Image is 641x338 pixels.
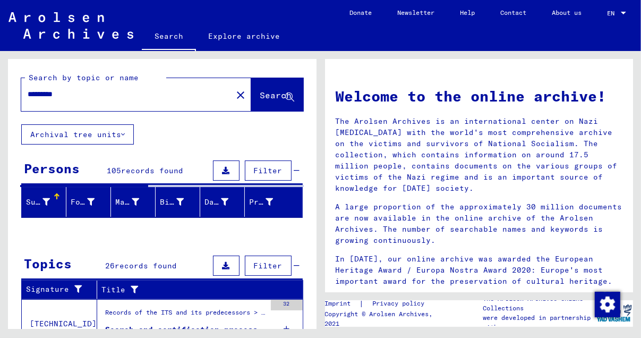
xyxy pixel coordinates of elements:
[115,197,168,207] font: Maiden name
[200,187,245,217] mat-header-cell: Geburtsdatum
[105,324,266,335] div: Search and certification process No. 1.002.885 for [PERSON_NAME] [DEMOGRAPHIC_DATA] or [DEMOGRAPH...
[254,261,283,271] span: Filter
[245,256,292,276] button: Filter
[30,130,121,139] font: Archival tree units
[107,166,121,175] span: 105
[24,159,80,178] div: Persons
[251,78,303,111] button: Search
[66,187,111,217] mat-header-cell: Vorname
[336,201,623,246] p: A large proportion of the approximately 30 million documents are now available in the online arch...
[156,187,200,217] mat-header-cell: Geburt‏
[245,187,302,217] mat-header-cell: Prisoner #
[483,294,595,313] p: The Arolsen Archives Online Collections
[160,193,200,210] div: Birth
[71,197,109,207] font: Forename
[234,89,247,102] mat-icon: close
[336,253,623,287] p: In [DATE], our online archive was awarded the European Heritage Award / Europa Nostra Award 2020:...
[260,90,292,100] span: Search
[26,193,66,210] div: Surname
[121,166,183,175] span: records found
[101,281,290,298] div: Title
[8,12,133,39] img: Arolsen_neg.svg
[204,193,244,210] div: Date of birth
[364,298,438,309] a: Privacy policy
[71,193,110,210] div: Forename
[24,254,72,273] div: Topics
[336,85,623,107] h1: Welcome to the online archive!
[230,84,251,105] button: Clear
[26,197,59,207] font: Surname
[249,197,297,207] font: Prisoner #
[196,23,293,49] a: Explore archive
[607,10,619,17] span: EN
[160,197,184,207] font: Birth
[142,23,196,51] a: Search
[245,160,292,181] button: Filter
[22,187,66,217] mat-header-cell: Nachname
[111,187,156,217] mat-header-cell: Geburtsname
[325,298,360,309] a: Imprint
[325,309,440,328] p: Copyright © Arolsen Archives, 2021
[105,261,115,271] span: 26
[483,313,595,332] p: were developed in partnership with
[101,284,125,295] font: Title
[29,73,139,82] mat-label: Search by topic or name
[21,124,134,145] button: Archival tree units
[115,261,177,271] span: records found
[254,166,283,175] span: Filter
[26,281,97,298] div: Signature
[595,292,620,317] img: Change consent
[271,300,303,310] div: 32
[26,284,69,295] font: Signature
[105,308,266,323] div: Records of the ITS and its predecessors > processing of enquiries > case-related files of the ITS...
[336,116,623,194] p: The Arolsen Archives is an international center on Nazi [MEDICAL_DATA] with the world's most comp...
[204,197,267,207] font: Date of birth
[360,298,364,309] font: |
[115,193,155,210] div: Maiden name
[249,193,289,210] div: Prisoner #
